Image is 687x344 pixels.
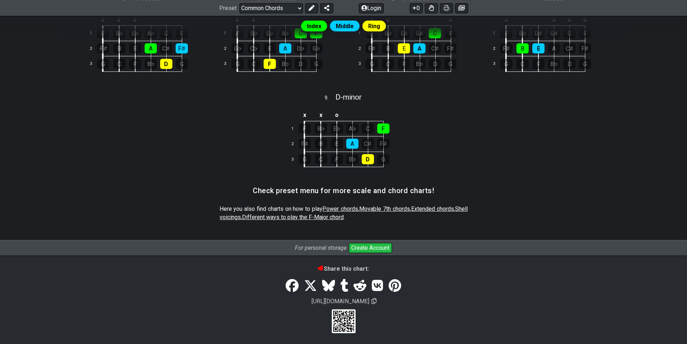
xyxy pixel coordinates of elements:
a: Bluesky [320,276,338,296]
div: E [331,139,343,149]
td: 3 [287,152,304,167]
a: VK [369,276,386,296]
td: 3 [220,56,237,72]
td: 2 [220,41,237,56]
div: F♯ [377,139,389,149]
div: G [366,59,378,69]
div: B♭ [346,154,358,164]
a: Reddit [351,276,369,296]
div: A [145,43,157,53]
div: E♭ [331,123,343,134]
div: C♯ [563,43,576,53]
div: C [362,123,374,134]
span: Index [307,21,321,31]
span: D - minor [335,93,362,101]
div: F [377,123,389,134]
td: 2 [354,41,371,56]
div: G [444,59,457,69]
div: B [382,43,394,53]
div: F♯ [299,139,311,149]
span: Extended chords [411,205,454,212]
div: F♯ [97,43,109,53]
button: Share Preset [320,3,333,13]
a: Tumblr [338,276,351,296]
td: 2 [489,41,506,56]
div: G [579,59,591,69]
a: Pinterest [386,276,404,296]
div: C [516,59,529,69]
div: B♭ [315,123,327,134]
div: B♭ [548,59,560,69]
div: F♯ [366,43,378,53]
i: For personal storage [295,244,347,251]
td: x [313,109,329,121]
div: D [362,154,374,164]
span: Power chords [322,205,358,212]
div: B [315,139,327,149]
button: 0 [410,3,423,13]
td: 3 [354,56,371,72]
div: F [532,59,545,69]
span: [URL][DOMAIN_NAME] [311,297,370,306]
span: 9 . [325,94,335,102]
div: C [382,59,394,69]
div: G [176,59,188,69]
div: C♯ [362,139,374,149]
td: x [296,109,313,121]
span: Movable 7th chords [359,205,410,212]
div: D♭ [295,43,307,53]
div: C♯ [429,43,441,53]
div: D [429,59,441,69]
button: Create image [455,3,468,13]
select: Preset [239,3,303,13]
div: A♭ [346,123,358,134]
button: Toggle Dexterity for all fretkits [425,3,438,13]
b: Share this chart: [318,265,369,272]
div: E [398,43,410,53]
div: B [113,43,125,53]
div: B♭ [145,59,157,69]
div: G [310,59,322,69]
td: 3 [489,56,506,72]
div: F [264,59,276,69]
div: G [97,59,109,69]
div: D [563,59,576,69]
div: E [532,43,545,53]
button: Edit Preset [305,3,318,13]
td: 1 [287,121,304,136]
div: G♭ [232,43,244,53]
div: F [129,59,141,69]
div: F♯ [444,43,457,53]
div: G [500,59,512,69]
div: C [248,59,260,69]
div: B♭ [413,59,426,69]
div: B [516,43,529,53]
div: D [160,59,172,69]
p: Here you also find charts on how to play , , , , . [220,205,468,221]
div: A [279,43,291,53]
span: Ring [368,21,380,31]
div: G [232,59,244,69]
div: F♯ [579,43,591,53]
span: Middle [336,21,354,31]
div: G [377,154,389,164]
div: F [398,59,410,69]
div: F [331,154,343,164]
a: Tweet [301,276,320,296]
div: Scan to view on your cellphone. [332,309,356,333]
span: Different ways to play the F-Major chord [242,214,344,221]
div: G [299,154,311,164]
button: Print [440,3,453,13]
div: A [413,43,426,53]
div: C [315,154,327,164]
div: F [299,123,311,134]
div: C [113,59,125,69]
div: E [264,43,276,53]
div: C♯ [160,43,172,53]
div: A [548,43,560,53]
button: Login [359,3,384,13]
td: 3 [85,56,103,72]
a: Share on Facebook [283,276,301,296]
div: B♭ [279,59,291,69]
td: o [329,109,345,121]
